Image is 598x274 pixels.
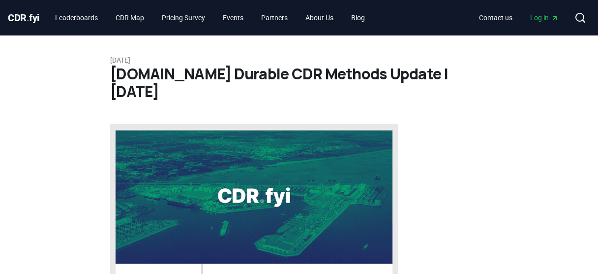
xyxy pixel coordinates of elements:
a: Blog [343,9,373,27]
span: Log in [530,13,559,23]
a: Pricing Survey [154,9,213,27]
a: Leaderboards [47,9,106,27]
span: CDR fyi [8,12,39,24]
nav: Main [471,9,567,27]
h1: [DOMAIN_NAME] Durable CDR Methods Update | [DATE] [110,65,488,101]
a: CDR.fyi [8,11,39,25]
span: . [27,12,30,24]
a: Contact us [471,9,520,27]
a: Events [215,9,251,27]
a: Partners [253,9,296,27]
a: Log in [522,9,567,27]
a: About Us [298,9,341,27]
p: [DATE] [110,55,488,65]
nav: Main [47,9,373,27]
a: CDR Map [108,9,152,27]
